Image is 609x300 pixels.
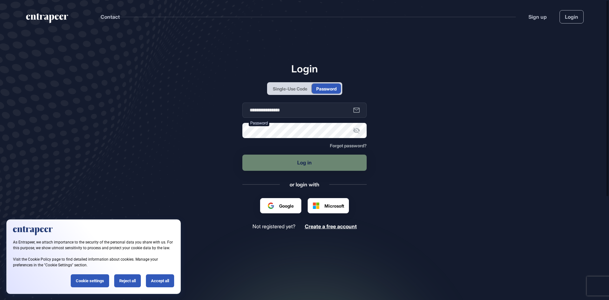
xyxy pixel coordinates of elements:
[273,85,307,92] div: Single-Use Code
[242,155,367,171] button: Log in
[101,13,120,21] button: Contact
[560,10,584,23] a: Login
[252,223,295,230] span: Not registered yet?
[242,63,367,75] h1: Login
[330,143,367,148] a: Forgot password?
[249,120,269,126] label: Password
[528,13,547,21] a: Sign up
[290,181,319,188] div: or login with
[305,223,357,230] a: Create a free account
[25,13,69,25] a: entrapeer-logo
[316,85,337,92] div: Password
[324,203,344,209] span: Microsoft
